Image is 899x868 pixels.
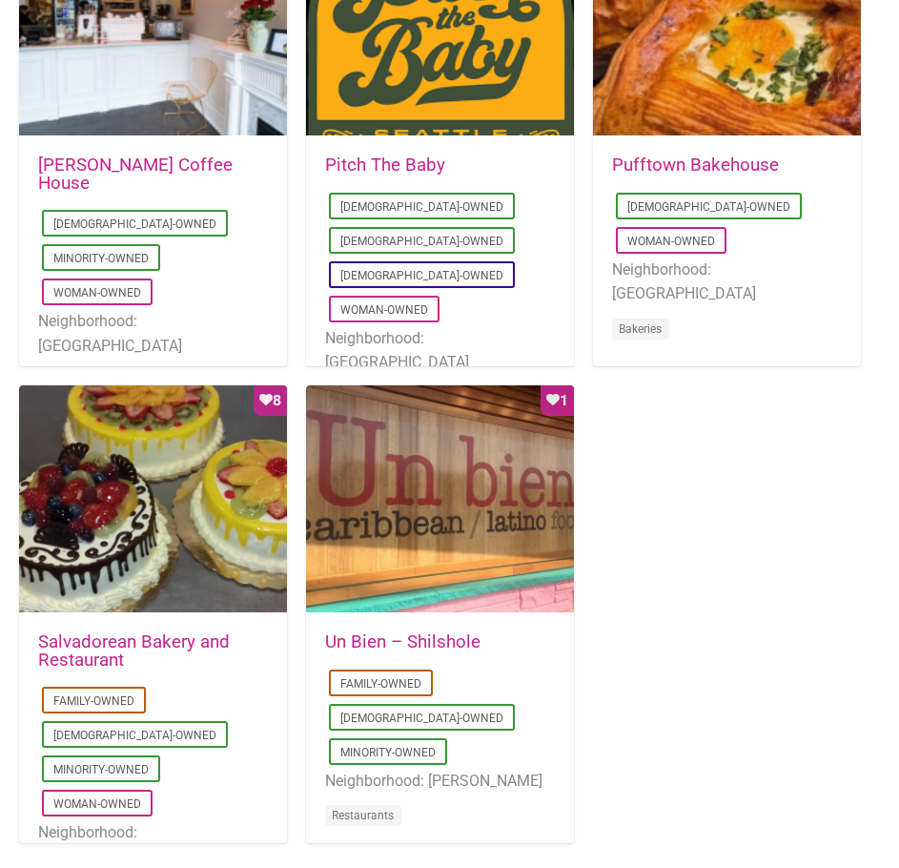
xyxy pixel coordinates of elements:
a: [DEMOGRAPHIC_DATA]-Owned [340,235,503,248]
a: Woman-Owned [627,235,715,248]
li: Neighborhood: [PERSON_NAME] [325,769,555,794]
a: Woman-Owned [340,303,428,317]
a: Salvadorean Bakery and Restaurant [38,631,230,671]
li: Neighborhood: [GEOGRAPHIC_DATA] [612,258,842,306]
a: Un Bien – Shilshole [325,631,480,652]
a: [DEMOGRAPHIC_DATA]-Owned [340,200,503,214]
a: [DEMOGRAPHIC_DATA]-Owned [340,269,503,282]
a: Woman-Owned [53,286,141,300]
a: Pufftown Bakehouse [612,155,779,176]
li: Neighborhood: [GEOGRAPHIC_DATA] [325,326,555,375]
a: [PERSON_NAME] Coffee House [38,155,233,194]
a: [DEMOGRAPHIC_DATA]-Owned [627,200,790,214]
a: Woman-Owned [53,797,141,811]
a: Minority-Owned [53,252,149,265]
a: Restaurants [332,809,394,822]
li: Neighborhood: [GEOGRAPHIC_DATA] [38,309,268,358]
a: Minority-Owned [340,746,436,759]
a: Bakeries [619,322,662,336]
a: Family-Owned [340,677,421,691]
a: Family-Owned [53,694,134,708]
a: [DEMOGRAPHIC_DATA]-Owned [53,217,216,231]
a: Minority-Owned [53,763,149,776]
a: Pitch The Baby [325,155,445,176]
a: [DEMOGRAPHIC_DATA]-Owned [340,712,503,725]
a: [DEMOGRAPHIC_DATA]-Owned [53,729,216,742]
